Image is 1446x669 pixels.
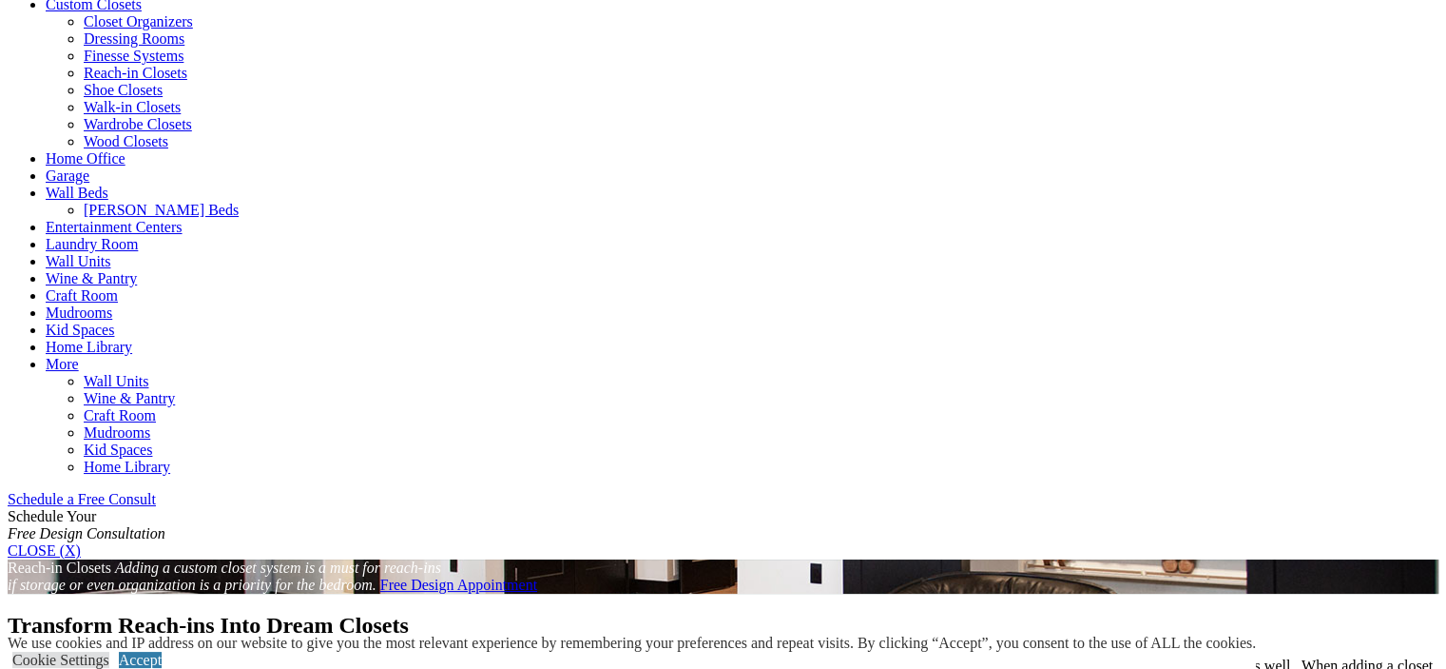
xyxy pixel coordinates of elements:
[8,560,111,576] span: Reach-in Closets
[46,150,125,167] a: Home Office
[8,508,165,541] span: Schedule Your
[84,459,170,475] a: Home Library
[380,577,537,593] a: Free Design Appointment
[46,287,118,304] a: Craft Room
[12,652,109,668] a: Cookie Settings
[84,133,168,149] a: Wood Closets
[46,356,79,372] a: More menu text will display only on big screen
[84,442,152,458] a: Kid Spaces
[84,30,184,47] a: Dressing Rooms
[8,542,81,559] a: CLOSE (X)
[46,219,183,235] a: Entertainment Centers
[46,270,137,286] a: Wine & Pantry
[84,407,156,423] a: Craft Room
[84,116,192,132] a: Wardrobe Closets
[46,322,114,338] a: Kid Spaces
[8,635,1256,652] div: We use cookies and IP address on our website to give you the most relevant experience by remember...
[84,99,181,115] a: Walk-in Closets
[8,525,165,541] em: Free Design Consultation
[84,13,193,30] a: Closet Organizers
[46,236,138,252] a: Laundry Room
[8,613,1438,639] h1: Transform Reach-ins Into Dream Closets
[84,48,183,64] a: Finesse Systems
[84,390,175,406] a: Wine & Pantry
[46,339,132,355] a: Home Library
[84,202,239,218] a: [PERSON_NAME] Beds
[46,185,108,201] a: Wall Beds
[84,424,150,441] a: Mudrooms
[8,560,441,593] em: Adding a custom closet system is a must for reach-ins if storage or even organization is a priori...
[46,167,89,184] a: Garage
[46,253,110,269] a: Wall Units
[84,65,187,81] a: Reach-in Closets
[84,373,148,389] a: Wall Units
[8,491,156,507] a: Schedule a Free Consult (opens a dropdown menu)
[46,305,112,321] a: Mudrooms
[84,82,163,98] a: Shoe Closets
[119,652,162,668] a: Accept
